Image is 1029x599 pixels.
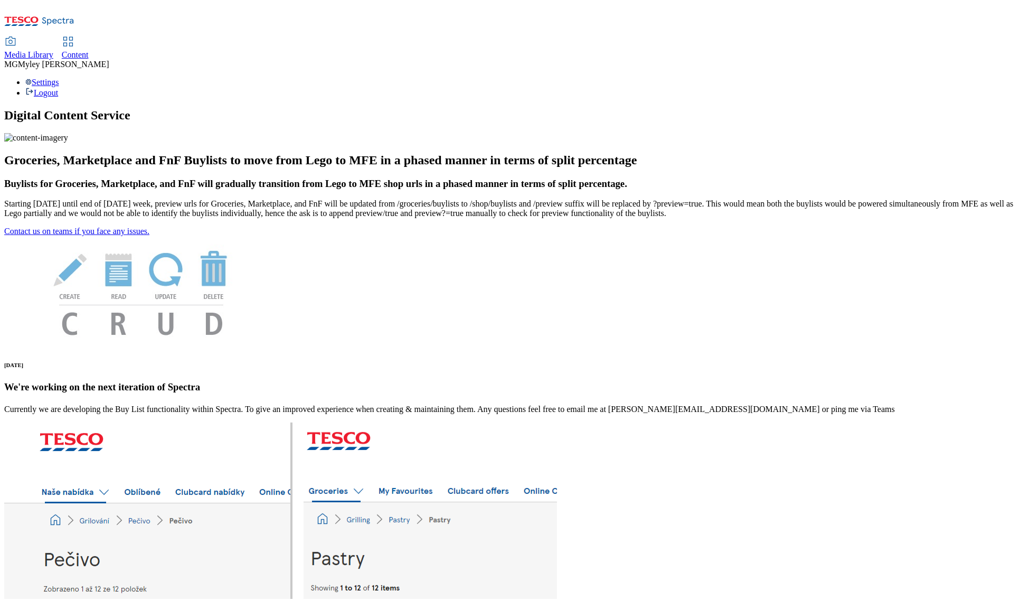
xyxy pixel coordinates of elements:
a: Settings [25,78,59,87]
img: content-imagery [4,133,68,143]
a: Logout [25,88,58,97]
span: Content [62,50,89,59]
h6: [DATE] [4,362,1025,368]
span: Myley [PERSON_NAME] [18,60,109,69]
h1: Digital Content Service [4,108,1025,123]
span: MG [4,60,18,69]
p: Starting [DATE] until end of [DATE] week, preview urls for Groceries, Marketplace, and FnF will b... [4,199,1025,218]
h2: Groceries, Marketplace and FnF Buylists to move from Lego to MFE in a phased manner in terms of s... [4,153,1025,167]
a: Media Library [4,38,53,60]
img: News Image [4,236,279,347]
span: Media Library [4,50,53,59]
h3: Buylists for Groceries, Marketplace, and FnF will gradually transition from Lego to MFE shop urls... [4,178,1025,190]
a: Content [62,38,89,60]
p: Currently we are developing the Buy List functionality within Spectra. To give an improved experi... [4,405,1025,414]
a: Contact us on teams if you face any issues. [4,227,149,236]
h3: We're working on the next iteration of Spectra [4,381,1025,393]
